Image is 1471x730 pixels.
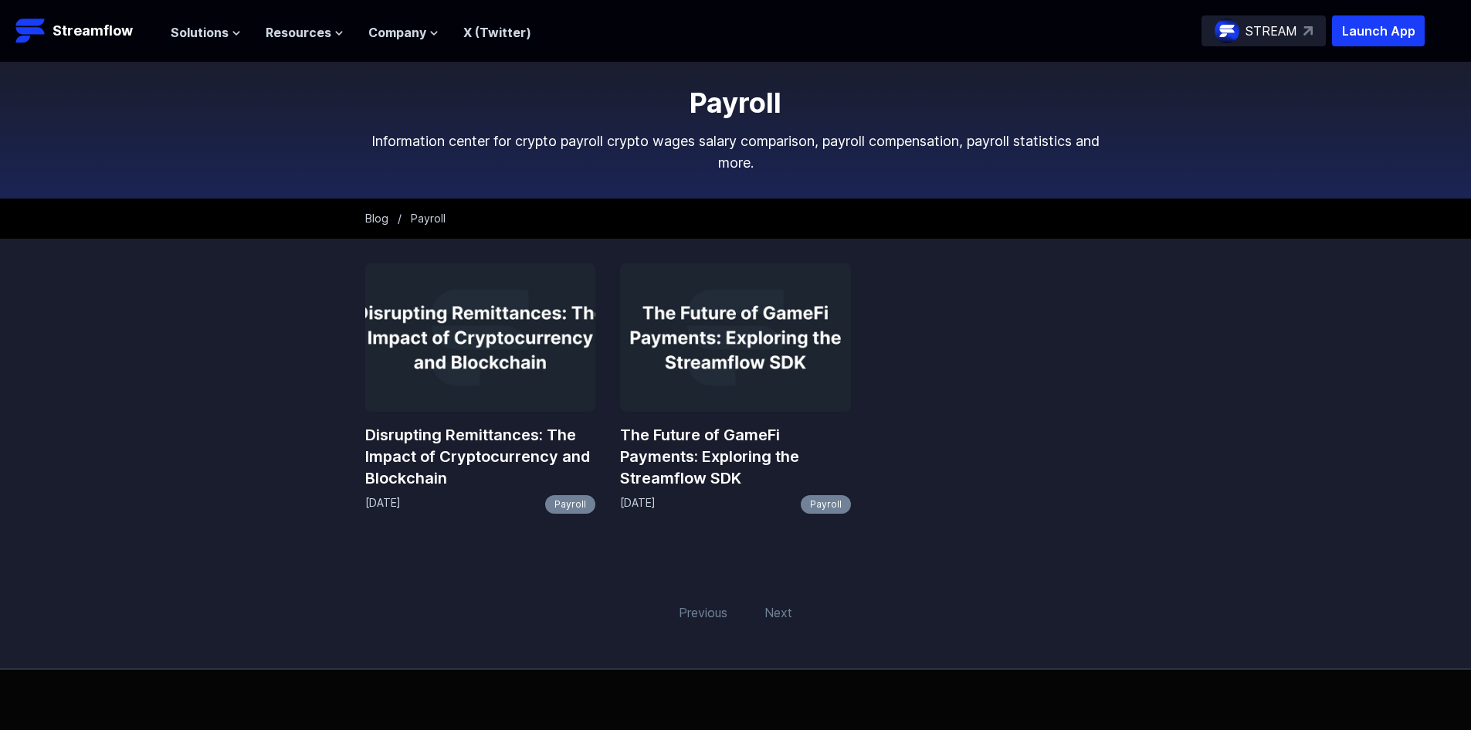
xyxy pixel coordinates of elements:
img: Streamflow Logo [15,15,46,46]
p: Streamflow [53,20,133,42]
a: Streamflow [15,15,155,46]
span: Payroll [411,212,446,225]
h1: Payroll [365,87,1107,118]
a: Disrupting Remittances: The Impact of Cryptocurrency and Blockchain [365,424,596,489]
p: STREAM [1246,22,1297,40]
span: Resources [266,23,331,42]
button: Company [368,23,439,42]
button: Launch App [1332,15,1425,46]
img: streamflow-logo-circle.png [1215,19,1239,43]
p: [DATE] [620,495,656,514]
span: Previous [669,594,737,631]
button: Solutions [171,23,241,42]
span: Next [755,594,802,631]
img: Disrupting Remittances: The Impact of Cryptocurrency and Blockchain [365,263,596,412]
img: top-right-arrow.svg [1303,26,1313,36]
p: Information center for crypto payroll crypto wages salary comparison, payroll compensation, payro... [365,131,1107,174]
a: X (Twitter) [463,25,531,40]
button: Resources [266,23,344,42]
a: The Future of GameFi Payments: Exploring the Streamflow SDK [620,424,851,489]
img: The Future of GameFi Payments: Exploring the Streamflow SDK [620,263,851,412]
a: Payroll [801,495,851,514]
span: Solutions [171,23,229,42]
p: [DATE] [365,495,401,514]
a: Payroll [545,495,595,514]
a: Blog [365,212,388,225]
span: Company [368,23,426,42]
span: / [398,212,402,225]
a: STREAM [1202,15,1326,46]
